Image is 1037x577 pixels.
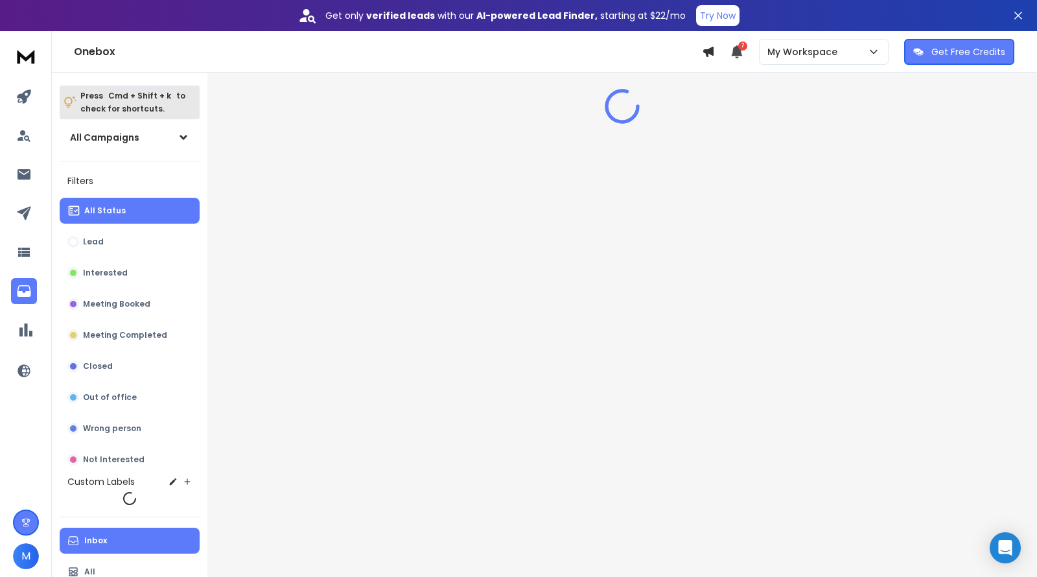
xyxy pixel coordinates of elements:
h3: Filters [60,172,200,190]
button: Lead [60,229,200,255]
button: M [13,543,39,569]
p: Get only with our starting at $22/mo [325,9,686,22]
h1: Onebox [74,44,702,60]
span: Cmd + Shift + k [106,88,173,103]
p: Try Now [700,9,736,22]
button: Out of office [60,384,200,410]
button: Try Now [696,5,740,26]
strong: AI-powered Lead Finder, [476,9,598,22]
button: Interested [60,260,200,286]
p: Press to check for shortcuts. [80,89,185,115]
p: Closed [83,361,113,371]
button: Closed [60,353,200,379]
div: Open Intercom Messenger [990,532,1021,563]
button: Wrong person [60,416,200,442]
p: Wrong person [83,423,141,434]
h1: All Campaigns [70,131,139,144]
p: Out of office [83,392,137,403]
strong: verified leads [366,9,435,22]
p: Lead [83,237,104,247]
p: Not Interested [83,454,145,465]
p: Inbox [84,536,107,546]
h3: Custom Labels [67,475,135,488]
button: Meeting Completed [60,322,200,348]
p: My Workspace [767,45,843,58]
button: Not Interested [60,447,200,473]
button: All Status [60,198,200,224]
p: Meeting Booked [83,299,150,309]
p: All Status [84,206,126,216]
button: Get Free Credits [904,39,1014,65]
img: logo [13,44,39,68]
p: All [84,567,95,577]
p: Meeting Completed [83,330,167,340]
span: 7 [738,41,747,51]
button: Inbox [60,528,200,554]
p: Interested [83,268,128,278]
button: Meeting Booked [60,291,200,317]
p: Get Free Credits [931,45,1005,58]
button: All Campaigns [60,124,200,150]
